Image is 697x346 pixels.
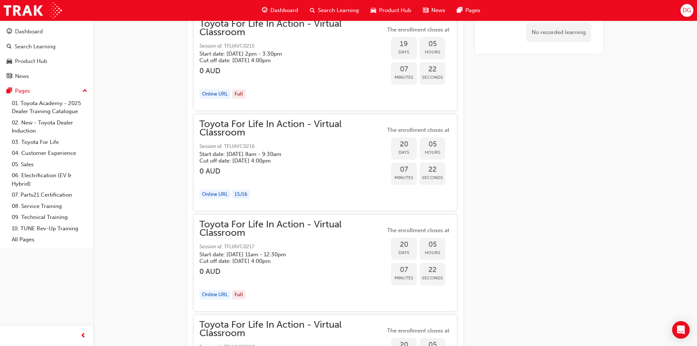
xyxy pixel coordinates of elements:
[3,25,90,38] a: Dashboard
[379,6,411,15] span: Product Hub
[391,65,417,74] span: 07
[391,274,417,282] span: Minutes
[3,23,90,84] button: DashboardSearch LearningProduct HubNews
[7,73,12,80] span: news-icon
[15,72,29,81] div: News
[365,3,417,18] a: car-iconProduct Hub
[423,6,428,15] span: news-icon
[199,251,374,258] h5: Start date: [DATE] 11am - 12:30pm
[199,220,385,237] span: Toyota For Life In Action - Virtual Classroom
[82,86,87,96] span: up-icon
[199,258,374,264] h5: Cut off date: [DATE] 4:00pm
[9,212,90,223] a: 09. Technical Training
[420,140,445,149] span: 05
[683,6,691,15] span: DG
[391,241,417,249] span: 20
[391,249,417,257] span: Days
[417,3,451,18] a: news-iconNews
[431,6,445,15] span: News
[465,6,480,15] span: Pages
[526,23,591,42] div: No recorded learning
[420,274,445,282] span: Seconds
[199,120,451,205] button: Toyota For Life In Action - Virtual ClassroomSession id: TFLIAVC0216Start date: [DATE] 8am - 9:30...
[80,331,86,341] span: prev-icon
[391,140,417,149] span: 20
[7,29,12,35] span: guage-icon
[420,65,445,74] span: 22
[420,40,445,48] span: 05
[391,48,417,56] span: Days
[310,6,315,15] span: search-icon
[9,117,90,137] a: 02. New - Toyota Dealer Induction
[318,6,359,15] span: Search Learning
[451,3,486,18] a: pages-iconPages
[371,6,376,15] span: car-icon
[9,201,90,212] a: 08. Service Training
[7,44,12,50] span: search-icon
[199,51,374,57] h5: Start date: [DATE] 2pm - 3:30pm
[232,290,246,300] div: Full
[199,267,385,276] h3: 0 AUD
[420,48,445,56] span: Hours
[3,55,90,68] a: Product Hub
[420,165,445,174] span: 22
[199,290,231,300] div: Online URL
[199,120,385,137] span: Toyota For Life In Action - Virtual Classroom
[391,266,417,274] span: 07
[9,137,90,148] a: 03. Toyota For Life
[9,98,90,117] a: 01. Toyota Academy - 2025 Dealer Training Catalogue
[199,67,385,75] h3: 0 AUD
[304,3,365,18] a: search-iconSearch Learning
[9,189,90,201] a: 07. Parts21 Certification
[15,87,30,95] div: Pages
[420,73,445,82] span: Seconds
[385,327,451,335] span: The enrollment closes at
[391,174,417,182] span: Minutes
[15,27,43,36] div: Dashboard
[199,321,385,337] span: Toyota For Life In Action - Virtual Classroom
[7,88,12,94] span: pages-icon
[9,148,90,159] a: 04. Customer Experience
[681,4,693,17] button: DG
[199,57,374,64] h5: Cut off date: [DATE] 4:00pm
[391,40,417,48] span: 19
[391,148,417,157] span: Days
[391,73,417,82] span: Minutes
[199,142,385,151] span: Session id: TFLIAVC0216
[15,42,56,51] div: Search Learning
[7,58,12,65] span: car-icon
[9,223,90,234] a: 10. TUNE Rev-Up Training
[420,249,445,257] span: Hours
[199,89,231,99] div: Online URL
[199,20,385,36] span: Toyota For Life In Action - Virtual Classroom
[270,6,298,15] span: Dashboard
[3,84,90,98] button: Pages
[199,157,374,164] h5: Cut off date: [DATE] 4:00pm
[672,321,690,339] div: Open Intercom Messenger
[232,190,250,200] div: 15 / 16
[385,26,451,34] span: The enrollment closes at
[199,243,385,251] span: Session id: TFLIAVC0217
[420,174,445,182] span: Seconds
[199,190,231,200] div: Online URL
[199,167,385,175] h3: 0 AUD
[420,266,445,274] span: 22
[420,148,445,157] span: Hours
[4,2,62,19] img: Trak
[199,20,451,105] button: Toyota For Life In Action - Virtual ClassroomSession id: TFLIAVC0215Start date: [DATE] 2pm - 3:30...
[3,40,90,53] a: Search Learning
[262,6,267,15] span: guage-icon
[391,165,417,174] span: 07
[385,126,451,134] span: The enrollment closes at
[9,159,90,170] a: 05. Sales
[15,57,47,66] div: Product Hub
[9,234,90,245] a: All Pages
[199,151,374,157] h5: Start date: [DATE] 8am - 9:30am
[457,6,462,15] span: pages-icon
[199,42,385,51] span: Session id: TFLIAVC0215
[385,226,451,235] span: The enrollment closes at
[256,3,304,18] a: guage-iconDashboard
[199,220,451,305] button: Toyota For Life In Action - Virtual ClassroomSession id: TFLIAVC0217Start date: [DATE] 11am - 12:...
